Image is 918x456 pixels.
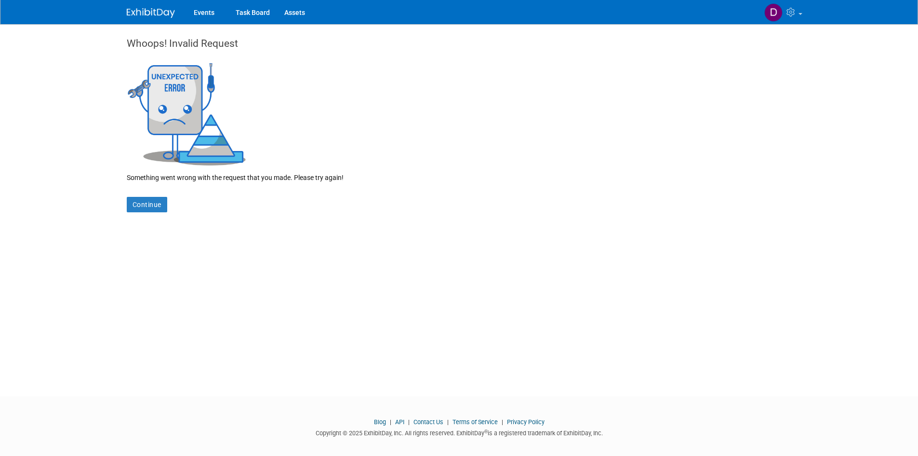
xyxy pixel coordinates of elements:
[127,60,247,166] img: Invalid Request
[127,36,792,60] div: Whoops! Invalid Request
[413,418,443,426] a: Contact Us
[499,418,506,426] span: |
[127,197,167,212] a: Continue
[484,429,488,434] sup: ®
[445,418,451,426] span: |
[395,418,404,426] a: API
[406,418,412,426] span: |
[764,3,783,22] img: Drew Ford
[127,166,792,182] div: Something went wrong with the request that you made. Please try again!
[452,418,498,426] a: Terms of Service
[374,418,386,426] a: Blog
[507,418,545,426] a: Privacy Policy
[387,418,394,426] span: |
[127,8,175,18] img: ExhibitDay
